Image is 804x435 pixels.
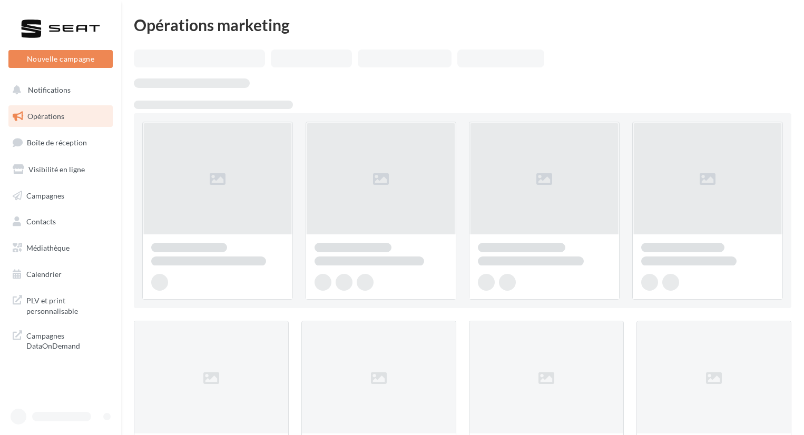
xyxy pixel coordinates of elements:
a: Calendrier [6,263,115,285]
button: Notifications [6,79,111,101]
a: PLV et print personnalisable [6,289,115,320]
span: Boîte de réception [27,138,87,147]
a: Campagnes DataOnDemand [6,324,115,355]
button: Nouvelle campagne [8,50,113,68]
span: Visibilité en ligne [28,165,85,174]
span: Opérations [27,112,64,121]
a: Opérations [6,105,115,127]
span: Campagnes [26,191,64,200]
a: Médiathèque [6,237,115,259]
a: Visibilité en ligne [6,159,115,181]
span: Médiathèque [26,243,70,252]
span: Notifications [28,85,71,94]
div: Opérations marketing [134,17,791,33]
span: Contacts [26,217,56,226]
a: Boîte de réception [6,131,115,154]
span: Campagnes DataOnDemand [26,329,109,351]
a: Campagnes [6,185,115,207]
span: Calendrier [26,270,62,279]
span: PLV et print personnalisable [26,293,109,316]
a: Contacts [6,211,115,233]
